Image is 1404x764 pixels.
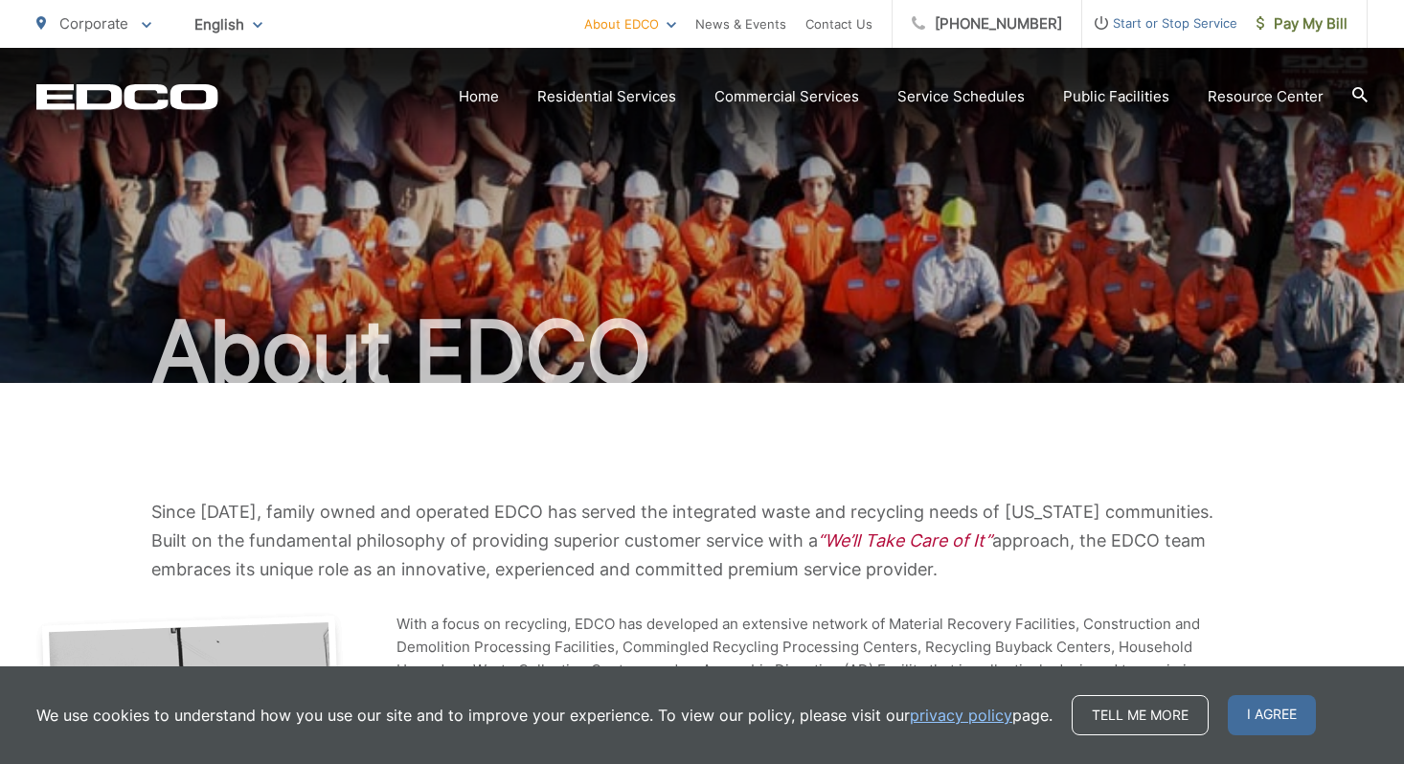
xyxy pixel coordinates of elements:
span: I agree [1228,695,1316,735]
a: Home [459,85,499,108]
span: Corporate [59,14,128,33]
a: News & Events [695,12,786,35]
a: privacy policy [910,704,1012,727]
a: EDCD logo. Return to the homepage. [36,83,218,110]
a: Resource Center [1208,85,1324,108]
h1: About EDCO [36,304,1368,400]
a: Commercial Services [714,85,859,108]
a: Service Schedules [897,85,1025,108]
em: “We’ll Take Care of It” [818,530,992,551]
a: Contact Us [805,12,872,35]
a: Residential Services [537,85,676,108]
p: We use cookies to understand how you use our site and to improve your experience. To view our pol... [36,704,1053,727]
p: Since [DATE], family owned and operated EDCO has served the integrated waste and recycling needs ... [151,498,1253,584]
a: Public Facilities [1063,85,1169,108]
span: Pay My Bill [1257,12,1347,35]
a: About EDCO [584,12,676,35]
p: With a focus on recycling, EDCO has developed an extensive network of Material Recovery Facilitie... [396,613,1268,751]
a: Tell me more [1072,695,1209,735]
span: English [180,8,277,41]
